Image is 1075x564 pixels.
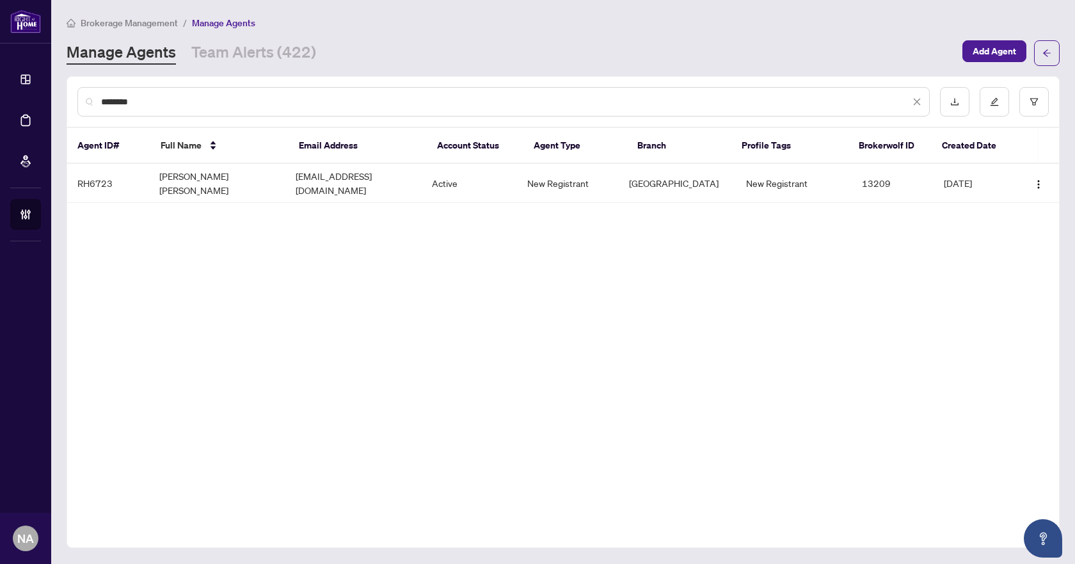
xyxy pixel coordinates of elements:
span: filter [1030,97,1039,106]
th: Brokerwolf ID [848,128,932,164]
th: Full Name [150,128,289,164]
td: [DATE] [934,164,1015,203]
td: Active [422,164,517,203]
th: Profile Tags [731,128,849,164]
span: Manage Agents [192,17,255,29]
li: / [183,15,187,30]
td: [GEOGRAPHIC_DATA] [619,164,736,203]
button: Logo [1028,173,1049,193]
td: RH6723 [67,164,149,203]
button: Open asap [1024,519,1062,558]
button: download [940,87,969,117]
th: Agent Type [523,128,627,164]
th: Account Status [427,128,523,164]
span: edit [990,97,999,106]
a: Team Alerts (422) [191,42,316,65]
span: home [67,19,76,28]
span: Full Name [161,138,202,152]
button: edit [980,87,1009,117]
img: Logo [1033,179,1044,189]
img: logo [10,10,41,33]
th: Email Address [289,128,427,164]
span: download [950,97,959,106]
span: close [912,97,921,106]
span: Brokerage Management [81,17,178,29]
th: Branch [627,128,731,164]
span: NA [17,529,34,547]
td: New Registrant [517,164,619,203]
a: Manage Agents [67,42,176,65]
td: New Registrant [736,164,852,203]
td: [EMAIL_ADDRESS][DOMAIN_NAME] [285,164,422,203]
button: filter [1019,87,1049,117]
td: [PERSON_NAME] [PERSON_NAME] [149,164,285,203]
button: Add Agent [962,40,1026,62]
th: Created Date [932,128,1015,164]
th: Agent ID# [67,128,150,164]
td: 13209 [852,164,934,203]
span: Add Agent [973,41,1016,61]
span: arrow-left [1042,49,1051,58]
